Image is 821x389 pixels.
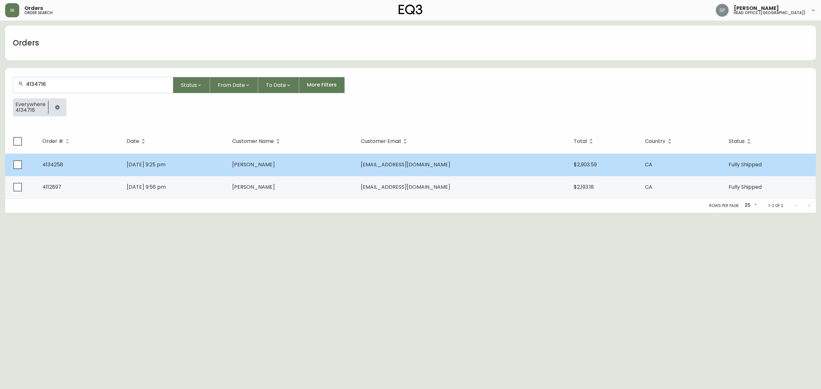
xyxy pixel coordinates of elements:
[574,183,594,191] span: $2,193.18
[307,81,337,88] span: More Filters
[24,11,53,15] h5: order search
[15,107,46,113] span: 4134716
[42,139,63,143] span: Order #
[42,138,72,144] span: Order #
[574,139,587,143] span: Total
[729,183,762,191] span: Fully Shipped
[26,81,168,87] input: Search
[645,139,665,143] span: Country
[127,161,165,168] span: [DATE] 9:25 pm
[716,4,729,17] img: 0cb179e7bf3690758a1aaa5f0aafa0b4
[729,161,762,168] span: Fully Shipped
[734,11,806,15] h5: head office ([GEOGRAPHIC_DATA])
[399,4,422,15] img: logo
[768,203,783,209] p: 1-2 of 2
[645,161,652,168] span: CA
[173,77,210,93] button: Status
[361,139,401,143] span: Customer Email
[232,183,275,191] span: [PERSON_NAME]
[709,203,740,209] p: Rows per page:
[734,6,779,11] span: [PERSON_NAME]
[258,77,299,93] button: To Date
[127,139,139,143] span: Date
[42,183,61,191] span: 4112897
[645,138,674,144] span: Country
[361,138,409,144] span: Customer Email
[181,81,197,89] span: Status
[218,81,245,89] span: From Date
[266,81,286,89] span: To Date
[729,139,745,143] span: Status
[127,138,148,144] span: Date
[210,77,258,93] button: From Date
[299,77,345,93] button: More Filters
[24,6,43,11] span: Orders
[574,161,597,168] span: $2,903.59
[232,138,282,144] span: Customer Name
[127,183,166,191] span: [DATE] 9:56 pm
[574,138,595,144] span: Total
[742,200,758,211] div: 25
[15,102,46,107] span: Everywhere
[361,161,450,168] span: [EMAIL_ADDRESS][DOMAIN_NAME]
[13,37,39,48] h1: Orders
[232,139,274,143] span: Customer Name
[729,138,753,144] span: Status
[232,161,275,168] span: [PERSON_NAME]
[361,183,450,191] span: [EMAIL_ADDRESS][DOMAIN_NAME]
[42,161,63,168] span: 4134258
[645,183,652,191] span: CA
